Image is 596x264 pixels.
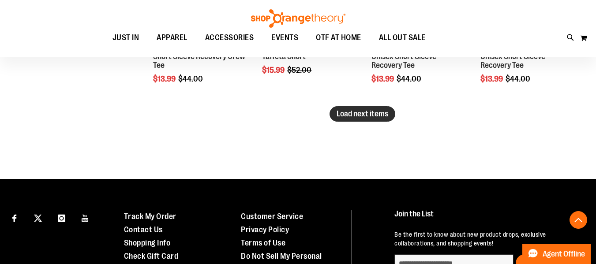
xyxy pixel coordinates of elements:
a: Privacy Policy [241,225,289,234]
a: Unisex Short Sleeve Recovery Tee [480,52,545,70]
span: $52.00 [287,66,313,74]
a: Visit our X page [30,210,46,225]
span: JUST IN [112,28,139,48]
span: $44.00 [506,74,532,83]
span: ACCESSORIES [205,28,254,48]
span: APPAREL [157,28,187,48]
button: Load next items [330,106,395,122]
span: $15.99 [262,66,286,74]
h4: Join the List [394,210,580,226]
span: $13.99 [153,74,177,83]
button: Agent Offline [522,244,591,264]
span: $44.00 [178,74,204,83]
span: Agent Offline [543,250,585,258]
img: Twitter [34,214,42,222]
a: Visit our Instagram page [54,210,69,225]
a: Short Sleeve Recovery Crew Tee [153,52,245,70]
a: Visit our Youtube page [78,210,93,225]
a: Visit our Facebook page [7,210,22,225]
button: Back To Top [570,211,587,229]
span: ALL OUT SALE [379,28,426,48]
span: OTF AT HOME [316,28,361,48]
p: Be the first to know about new product drops, exclusive collaborations, and shopping events! [394,230,580,248]
a: Contact Us [124,225,163,234]
a: Terms of Use [241,238,285,247]
a: Shopping Info [124,238,171,247]
span: $13.99 [371,74,395,83]
a: Unisex Short Sleeve Recovery Tee [371,52,436,70]
span: $13.99 [480,74,504,83]
span: EVENTS [271,28,298,48]
span: $44.00 [397,74,423,83]
a: Customer Service [241,212,303,221]
img: Shop Orangetheory [250,9,347,28]
span: Load next items [337,109,388,118]
a: Track My Order [124,212,176,221]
